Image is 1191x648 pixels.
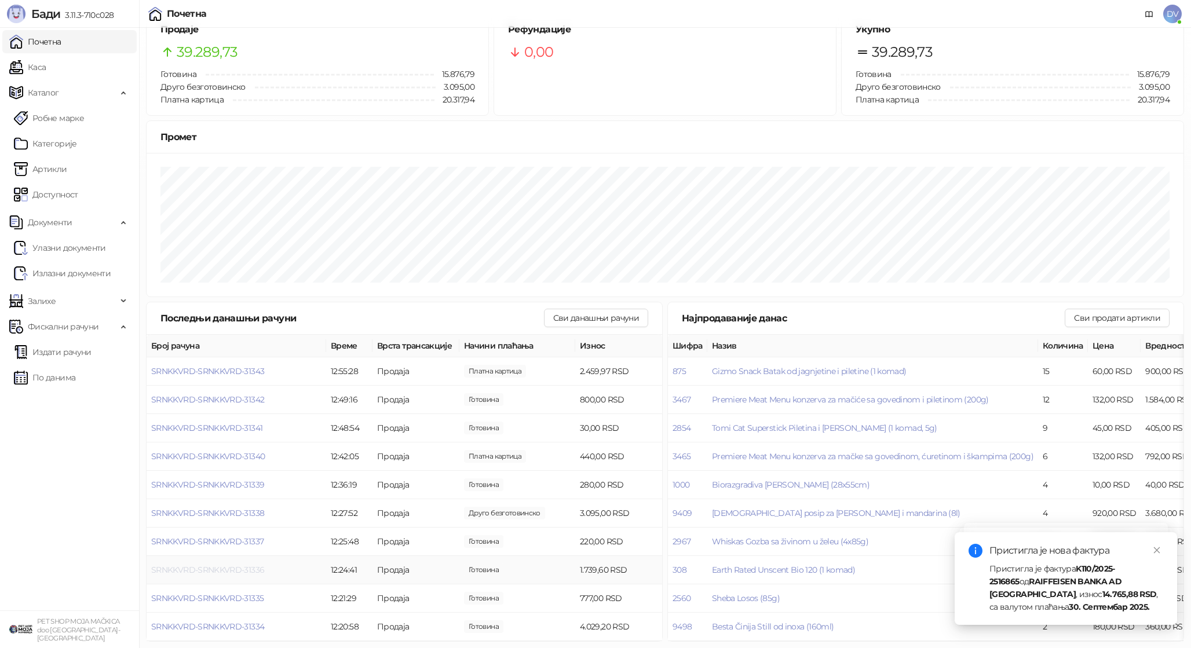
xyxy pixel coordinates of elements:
button: Sheba Losos (85g) [712,593,780,603]
td: 30,00 RSD [575,414,662,442]
span: DV [1163,5,1182,23]
button: 3467 [673,394,691,405]
a: Ulazni dokumentiУлазни документи [14,236,106,259]
div: Почетна [167,9,207,19]
span: 3.11.3-710c028 [60,10,114,20]
span: Готовина [856,69,892,79]
th: Цена [1088,335,1141,357]
button: 2854 [673,423,691,433]
a: ArtikliАртикли [14,158,67,181]
td: 920,00 RSD [1088,499,1141,528]
img: Logo [7,5,25,23]
span: 39.289,73 [177,41,238,63]
td: 12:42:05 [326,442,372,471]
span: 2.459,97 [464,365,526,378]
button: Besta Činija Still od inoxa (160ml) [712,621,834,632]
small: PET SHOP MOJA MAČKICA doo [GEOGRAPHIC_DATA]-[GEOGRAPHIC_DATA] [37,617,120,642]
td: 440,00 RSD [575,442,662,471]
button: 308 [673,565,686,575]
span: Документи [28,211,72,234]
span: 3.095,00 [464,507,545,519]
td: 12:24:41 [326,556,372,584]
td: 12:36:19 [326,471,372,499]
span: SRNKKVRD-SRNKKVRD-31336 [151,565,264,575]
strong: RAIFFEISEN BANKA AD [GEOGRAPHIC_DATA] [989,576,1121,599]
td: 3.095,00 RSD [575,499,662,528]
span: 1.739,60 [464,563,503,576]
button: 3465 [673,451,691,462]
a: Излазни документи [14,262,111,285]
strong: 14.765,88 RSD [1102,589,1157,599]
img: 64x64-companyLogo-9f44b8df-f022-41eb-b7d6-300ad218de09.png [9,618,32,641]
span: Каталог [28,81,59,104]
td: 9 [1038,414,1088,442]
td: 12:21:29 [326,584,372,613]
td: Продаја [372,499,459,528]
button: SRNKKVRD-SRNKKVRD-31334 [151,621,264,632]
span: info-circle [969,544,982,558]
th: Износ [575,335,662,357]
td: 4 [1038,499,1088,528]
td: 4.029,20 RSD [575,613,662,641]
th: Начини плаћања [459,335,575,357]
button: Biorazgradiva [PERSON_NAME] (28x55cm) [712,479,869,490]
span: 1.000,00 [464,478,503,491]
a: Робне марке [14,107,84,130]
td: 1.739,60 RSD [575,556,662,584]
span: 800,00 [464,393,503,406]
td: Продаја [372,584,459,613]
td: 4 [1038,471,1088,499]
td: 800,00 RSD [575,386,662,414]
span: 440,00 [464,450,526,463]
button: Gizmo Snack Batak od jagnjetine i piletine (1 komad) [712,366,907,376]
button: [DEMOGRAPHIC_DATA] posip za [PERSON_NAME] i mandarina (8l) [712,508,960,518]
td: 220,00 RSD [575,528,662,556]
td: 12:25:48 [326,528,372,556]
span: 4.029,20 [464,620,503,633]
button: SRNKKVRD-SRNKKVRD-31339 [151,479,264,490]
a: По данима [14,366,75,389]
button: 2560 [673,593,691,603]
button: Earth Rated Unscent Bio 120 (1 komad) [712,565,855,575]
span: 15.876,79 [1129,68,1170,80]
span: Фискални рачуни [28,315,98,338]
td: 280,00 RSD [575,471,662,499]
h5: Укупно [856,23,1170,36]
td: 2 [1038,613,1088,641]
button: SRNKKVRD-SRNKKVRD-31335 [151,593,264,603]
button: SRNKKVRD-SRNKKVRD-31343 [151,366,264,376]
td: Продаја [372,471,459,499]
th: Назив [707,335,1038,357]
span: 3.095,00 [436,80,474,93]
button: SRNKKVRD-SRNKKVRD-31341 [151,423,262,433]
button: Сви данашњи рачуни [544,309,648,327]
button: 875 [673,366,686,376]
strong: 30. Септембар 2025. [1069,602,1149,612]
button: Tomi Cat Superstick Piletina i [PERSON_NAME] (1 komad, 5g) [712,423,937,433]
a: Каса [9,56,46,79]
td: 12:20:58 [326,613,372,641]
button: Сви продати артикли [1065,309,1170,327]
span: 30,00 [464,422,503,434]
button: Premiere Meat Menu konzerva za mačiće sa govedinom i piletinom (200g) [712,394,989,405]
span: 1.000,00 [464,592,503,605]
div: Последњи данашњи рачуни [160,311,544,325]
strong: K110/2025-2516865 [989,563,1115,587]
td: Продаја [372,442,459,471]
span: Платна картица [160,94,224,105]
td: Продаја [372,613,459,641]
span: 15.876,79 [434,68,474,80]
button: Whiskas Gozba sa živinom u želeu (4x85g) [712,536,868,547]
span: Premiere Meat Menu konzerva za mačke sa govedinom, ćuretinom i škampima (200g) [712,451,1033,462]
a: Почетна [9,30,61,53]
td: Продаја [372,386,459,414]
